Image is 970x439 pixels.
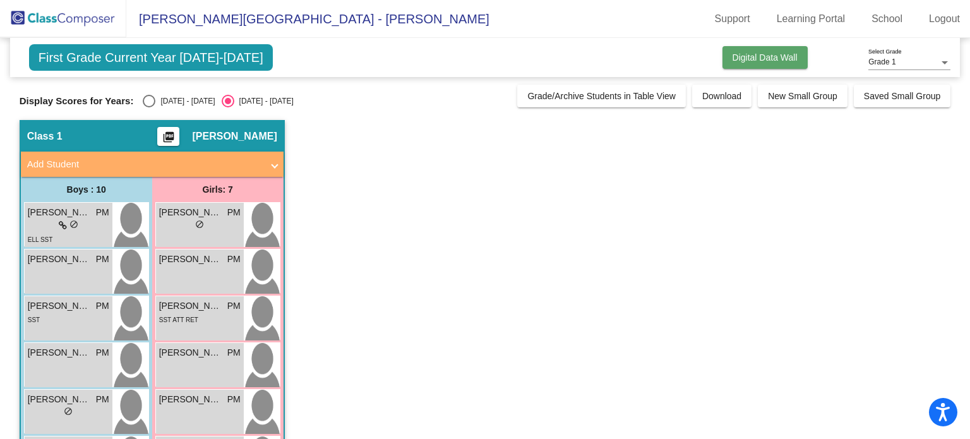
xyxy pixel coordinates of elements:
span: [PERSON_NAME][GEOGRAPHIC_DATA] - [PERSON_NAME] [126,9,489,29]
span: New Small Group [768,91,837,101]
span: [PERSON_NAME] [159,346,222,359]
mat-panel-title: Add Student [27,157,262,172]
span: Download [702,91,741,101]
span: PM [227,299,241,313]
span: First Grade Current Year [DATE]-[DATE] [29,44,273,71]
span: Saved Small Group [864,91,940,101]
span: Grade/Archive Students in Table View [527,91,676,101]
button: Saved Small Group [854,85,950,107]
button: Grade/Archive Students in Table View [517,85,686,107]
button: Download [692,85,751,107]
span: [PERSON_NAME] [28,346,91,359]
span: [PERSON_NAME] [28,393,91,406]
span: PM [227,393,241,406]
span: [PERSON_NAME] [28,299,91,313]
div: [DATE] - [DATE] [234,95,294,107]
mat-radio-group: Select an option [143,95,293,107]
span: PM [96,206,109,219]
button: New Small Group [758,85,847,107]
span: Class 1 [27,130,63,143]
div: [DATE] - [DATE] [155,95,215,107]
a: School [861,9,913,29]
span: [PERSON_NAME] [159,206,222,219]
span: PM [227,346,241,359]
span: PM [96,253,109,266]
span: [PERSON_NAME] [192,130,277,143]
span: Display Scores for Years: [20,95,134,107]
span: [PERSON_NAME] [159,253,222,266]
button: Digital Data Wall [722,46,808,69]
span: PM [227,253,241,266]
div: Girls: 7 [152,177,284,202]
span: [PERSON_NAME] [28,206,91,219]
span: PM [96,346,109,359]
span: Grade 1 [868,57,895,66]
span: PM [96,299,109,313]
span: do_not_disturb_alt [69,220,78,229]
div: Boys : 10 [21,177,152,202]
a: Logout [919,9,970,29]
a: Support [705,9,760,29]
span: PM [96,393,109,406]
span: [PERSON_NAME] [159,299,222,313]
span: SST ATT RET [159,316,198,323]
a: Learning Portal [767,9,856,29]
span: do_not_disturb_alt [195,220,204,229]
span: SST [28,316,40,323]
button: Print Students Details [157,127,179,146]
span: [PERSON_NAME] [28,253,91,266]
span: PM [227,206,241,219]
span: Digital Data Wall [733,52,798,63]
mat-icon: picture_as_pdf [161,131,176,148]
span: [PERSON_NAME] [159,393,222,406]
span: do_not_disturb_alt [64,407,73,416]
mat-expansion-panel-header: Add Student [21,152,284,177]
span: ELL SST [28,236,53,243]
